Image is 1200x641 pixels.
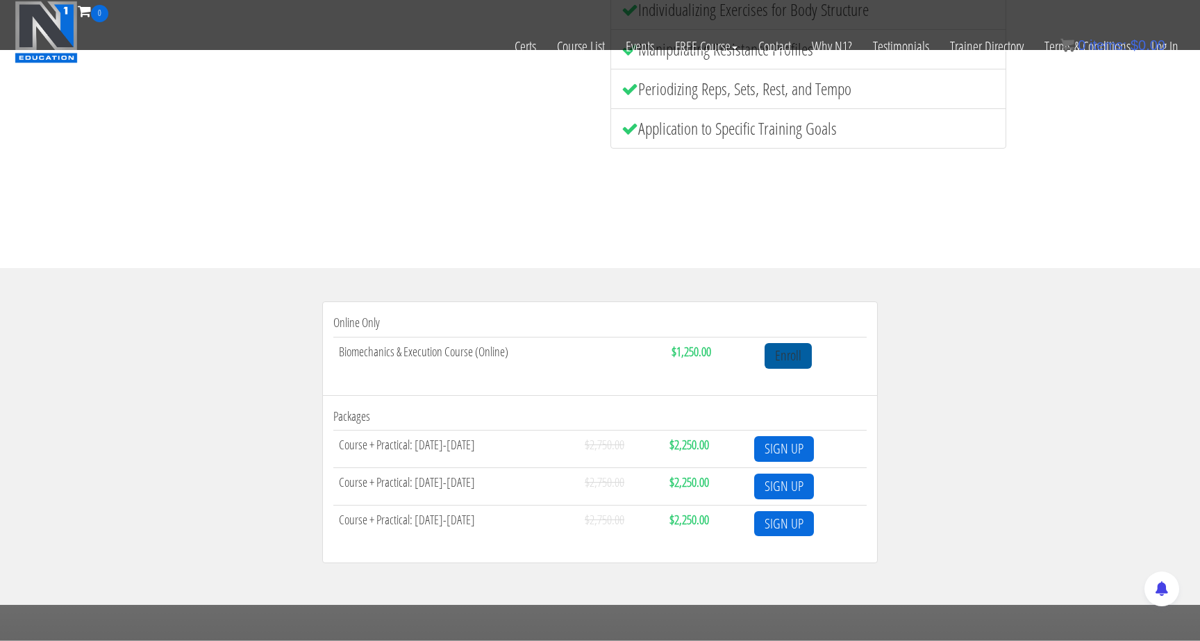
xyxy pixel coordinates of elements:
a: Terms & Conditions [1034,22,1141,71]
h4: Online Only [333,316,867,330]
a: Log In [1141,22,1189,71]
img: icon11.png [1060,38,1074,52]
a: Contact [748,22,801,71]
td: $2,750.00 [579,431,664,468]
span: 0 [1078,38,1085,53]
bdi: 0.00 [1131,38,1165,53]
li: Application to Specific Training Goals [610,108,1006,149]
strong: $1,250.00 [672,343,711,360]
a: SIGN UP [754,436,814,462]
a: SIGN UP [754,474,814,499]
a: FREE Course [665,22,748,71]
span: 0 [91,5,108,22]
td: Course + Practical: [DATE]-[DATE] [333,505,579,542]
a: Enroll [765,343,812,369]
td: Course + Practical: [DATE]-[DATE] [333,468,579,506]
strong: $2,250.00 [669,474,709,490]
a: Course List [547,22,615,71]
a: Testimonials [862,22,940,71]
h4: Packages [333,410,867,424]
td: Biomechanics & Execution Course (Online) [333,337,666,374]
a: Events [615,22,665,71]
strong: $2,250.00 [669,511,709,528]
span: $ [1131,38,1138,53]
img: n1-education [15,1,78,63]
span: items: [1090,38,1126,53]
td: $2,750.00 [579,505,664,542]
a: Certs [504,22,547,71]
strong: $2,250.00 [669,436,709,453]
a: Trainer Directory [940,22,1034,71]
a: Why N1? [801,22,862,71]
td: $2,750.00 [579,468,664,506]
a: SIGN UP [754,511,814,537]
li: Periodizing Reps, Sets, Rest, and Tempo [610,69,1006,109]
td: Course + Practical: [DATE]-[DATE] [333,431,579,468]
a: 0 items: $0.00 [1060,38,1165,53]
a: 0 [78,1,108,20]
